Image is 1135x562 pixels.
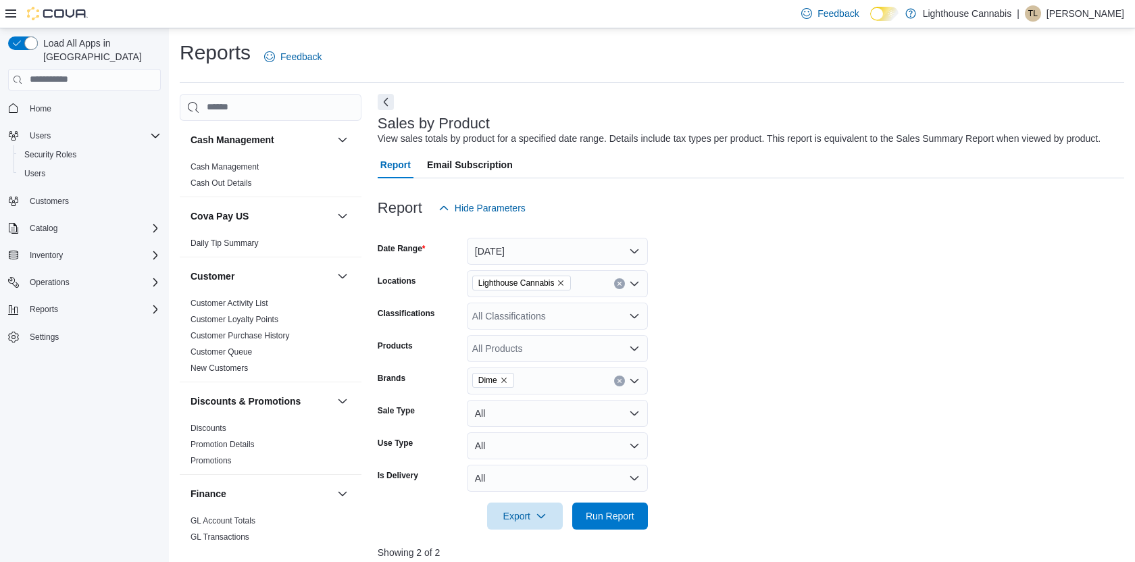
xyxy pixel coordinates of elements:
[378,405,415,416] label: Sale Type
[191,209,332,223] button: Cova Pay US
[478,374,497,387] span: Dime
[191,363,248,374] span: New Customers
[24,247,68,263] button: Inventory
[191,455,232,466] span: Promotions
[378,340,413,351] label: Products
[24,328,161,345] span: Settings
[191,162,259,172] a: Cash Management
[191,363,248,373] a: New Customers
[467,400,648,427] button: All
[3,191,166,211] button: Customers
[8,93,161,382] nav: Complex example
[30,223,57,234] span: Catalog
[191,238,259,249] span: Daily Tip Summary
[191,439,255,450] span: Promotion Details
[24,193,161,209] span: Customers
[24,220,161,236] span: Catalog
[191,487,226,501] h3: Finance
[24,301,64,317] button: Reports
[1046,5,1124,22] p: [PERSON_NAME]
[334,132,351,148] button: Cash Management
[180,295,361,382] div: Customer
[191,330,290,341] span: Customer Purchase History
[378,470,418,481] label: Is Delivery
[180,420,361,474] div: Discounts & Promotions
[191,209,249,223] h3: Cova Pay US
[27,7,88,20] img: Cova
[191,161,259,172] span: Cash Management
[191,347,252,357] span: Customer Queue
[586,509,634,523] span: Run Report
[30,250,63,261] span: Inventory
[478,276,555,290] span: Lighthouse Cannabis
[19,165,51,182] a: Users
[191,270,332,283] button: Customer
[1028,5,1038,22] span: TL
[487,503,563,530] button: Export
[24,301,161,317] span: Reports
[629,343,640,354] button: Open list of options
[455,201,526,215] span: Hide Parameters
[24,193,74,209] a: Customers
[191,133,274,147] h3: Cash Management
[629,311,640,322] button: Open list of options
[614,376,625,386] button: Clear input
[923,5,1012,22] p: Lighthouse Cannabis
[30,130,51,141] span: Users
[472,373,514,388] span: Dime
[191,532,249,542] span: GL Transactions
[191,299,268,308] a: Customer Activity List
[572,503,648,530] button: Run Report
[180,235,361,257] div: Cova Pay US
[30,277,70,288] span: Operations
[191,487,332,501] button: Finance
[334,208,351,224] button: Cova Pay US
[334,393,351,409] button: Discounts & Promotions
[191,270,234,283] h3: Customer
[427,151,513,178] span: Email Subscription
[19,147,82,163] a: Security Roles
[180,39,251,66] h1: Reports
[24,168,45,179] span: Users
[14,164,166,183] button: Users
[24,101,57,117] a: Home
[24,220,63,236] button: Catalog
[1017,5,1019,22] p: |
[191,133,332,147] button: Cash Management
[467,465,648,492] button: All
[19,147,161,163] span: Security Roles
[3,99,166,118] button: Home
[30,332,59,342] span: Settings
[259,43,327,70] a: Feedback
[378,132,1101,146] div: View sales totals by product for a specified date range. Details include tax types per product. T...
[24,128,56,144] button: Users
[557,279,565,287] button: Remove Lighthouse Cannabis from selection in this group
[870,21,871,22] span: Dark Mode
[180,159,361,197] div: Cash Management
[629,376,640,386] button: Open list of options
[191,423,226,434] span: Discounts
[180,513,361,551] div: Finance
[378,94,394,110] button: Next
[378,308,435,319] label: Classifications
[191,331,290,340] a: Customer Purchase History
[472,276,572,290] span: Lighthouse Cannabis
[191,424,226,433] a: Discounts
[24,128,161,144] span: Users
[334,486,351,502] button: Finance
[191,315,278,324] a: Customer Loyalty Points
[280,50,322,63] span: Feedback
[500,376,508,384] button: Remove Dime from selection in this group
[334,268,351,284] button: Customer
[380,151,411,178] span: Report
[24,100,161,117] span: Home
[378,200,422,216] h3: Report
[191,440,255,449] a: Promotion Details
[3,246,166,265] button: Inventory
[24,149,76,160] span: Security Roles
[30,103,51,114] span: Home
[24,247,161,263] span: Inventory
[378,116,490,132] h3: Sales by Product
[38,36,161,63] span: Load All Apps in [GEOGRAPHIC_DATA]
[433,195,531,222] button: Hide Parameters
